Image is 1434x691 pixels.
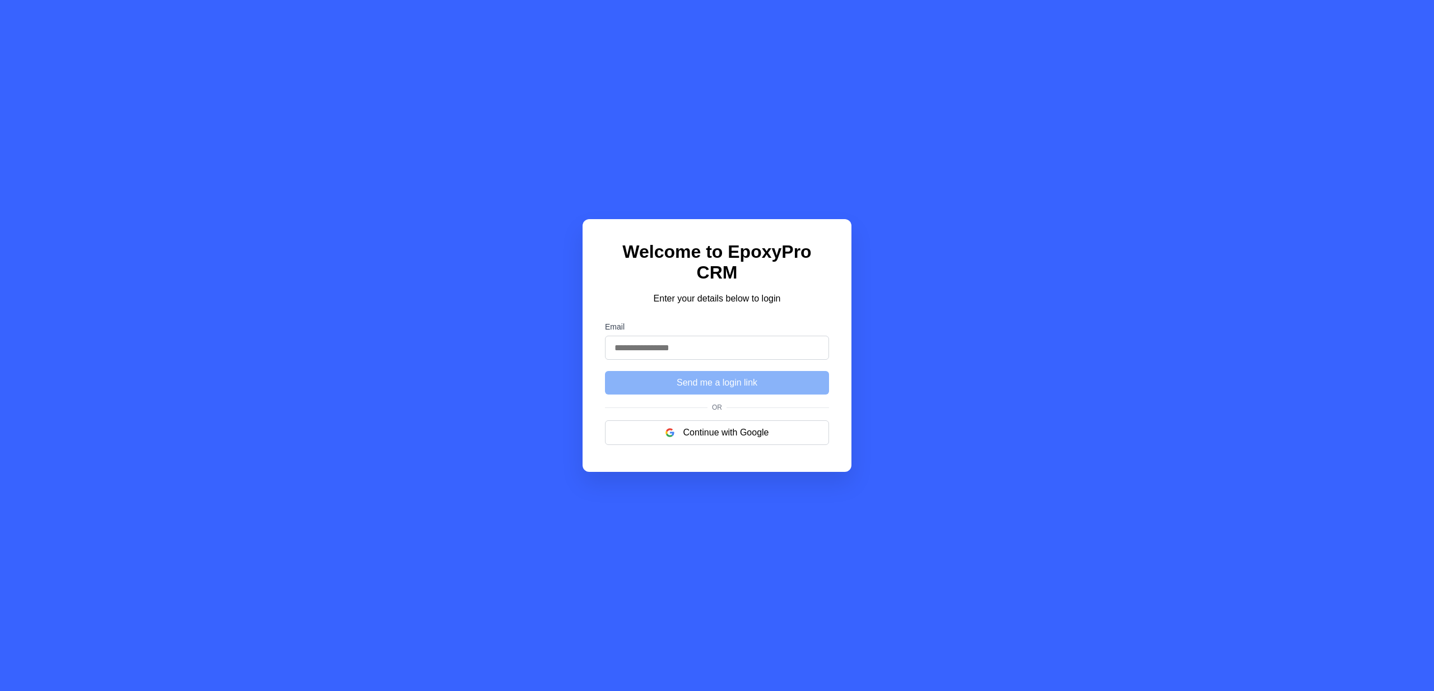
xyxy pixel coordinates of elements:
span: Or [707,404,727,411]
button: Send me a login link [605,371,829,395]
img: google logo [665,428,674,437]
h1: Welcome to EpoxyPro CRM [605,242,829,283]
button: Continue with Google [605,420,829,445]
label: Email [605,322,829,331]
p: Enter your details below to login [605,292,829,305]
